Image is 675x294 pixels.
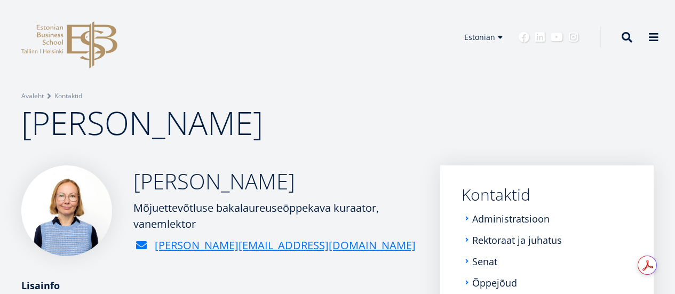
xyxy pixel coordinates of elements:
[472,213,550,224] a: Administratsioon
[133,200,419,232] div: Mõjuettevõtluse bakalaureuseōppekava kuraator, vanemlektor
[21,277,419,293] div: Lisainfo
[133,168,419,195] h2: [PERSON_NAME]
[21,101,263,145] span: [PERSON_NAME]
[472,256,497,267] a: Senat
[472,235,562,245] a: Rektoraat ja juhatus
[21,91,44,101] a: Avaleht
[519,32,529,43] a: Facebook
[551,32,563,43] a: Youtube
[535,32,545,43] a: Linkedin
[155,237,416,253] a: [PERSON_NAME][EMAIL_ADDRESS][DOMAIN_NAME]
[54,91,82,101] a: Kontaktid
[462,187,632,203] a: Kontaktid
[21,165,112,256] img: Marge Taks
[472,277,517,288] a: Õppejõud
[568,32,579,43] a: Instagram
